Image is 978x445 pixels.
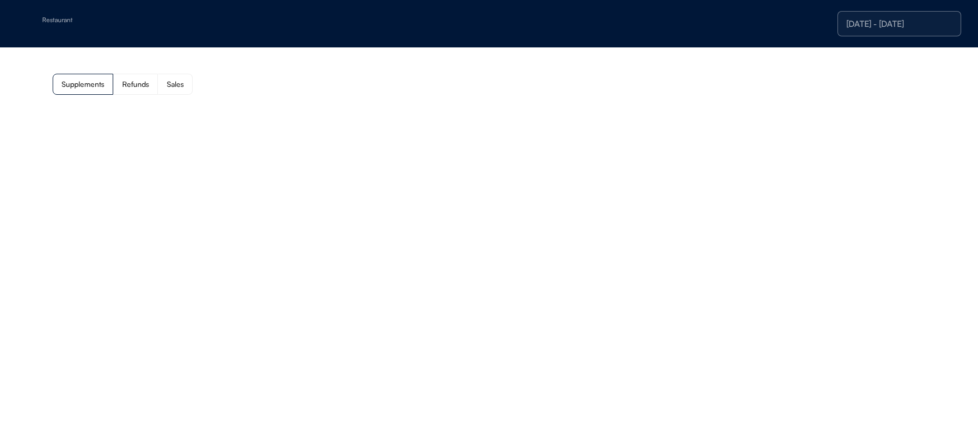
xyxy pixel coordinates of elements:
[846,19,952,28] div: [DATE] - [DATE]
[122,81,149,88] div: Refunds
[21,15,38,32] img: yH5BAEAAAAALAAAAAABAAEAAAIBRAA7
[62,81,104,88] div: Supplements
[167,81,184,88] div: Sales
[42,17,175,23] div: Restaurant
